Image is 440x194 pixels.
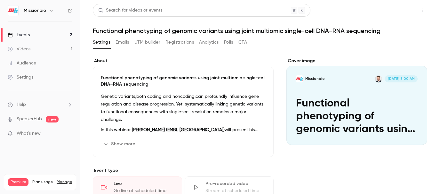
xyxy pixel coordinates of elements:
[205,188,266,194] div: Stream at scheduled time
[65,131,72,137] iframe: Noticeable Trigger
[93,37,110,47] button: Settings
[8,46,30,52] div: Videos
[8,101,72,108] li: help-dropdown-opener
[387,4,412,17] button: Share
[114,181,174,187] div: Live
[116,37,129,47] button: Emails
[134,37,160,47] button: UTM builder
[224,37,233,47] button: Polls
[8,178,28,186] span: Premium
[17,116,42,122] a: SpeakerHub
[165,37,194,47] button: Registrations
[24,7,46,14] h6: Missionbio
[93,167,274,174] p: Event type
[8,74,33,80] div: Settings
[57,180,72,185] a: Manage
[17,130,41,137] span: What's new
[93,58,274,64] label: About
[101,93,266,123] p: Genetic variants,both coding and noncoding,can profoundly influence gene regulation and disease p...
[46,116,59,122] span: new
[101,75,266,88] p: Functional phenotyping of genomic variants using joint multiomic single-cell DNA–RNA sequencing
[98,7,162,14] div: Search for videos or events
[93,27,427,35] h1: Functional phenotyping of genomic variants using joint multiomic single-cell DNA–RNA sequencing
[8,32,30,38] div: Events
[238,37,247,47] button: CTA
[32,180,53,185] span: Plan usage
[17,101,26,108] span: Help
[132,128,225,132] strong: [PERSON_NAME] (EMBL [GEOGRAPHIC_DATA])
[199,37,219,47] button: Analytics
[286,58,427,145] section: Cover image
[101,126,266,134] p: In this webinar, will present his pioneering work on , a breakthrough method developed to simulta...
[8,5,18,16] img: Missionbio
[286,58,427,64] label: Cover image
[101,139,139,149] button: Show more
[8,60,36,66] div: Audience
[114,188,174,194] div: Go live at scheduled time
[205,181,266,187] div: Pre-recorded video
